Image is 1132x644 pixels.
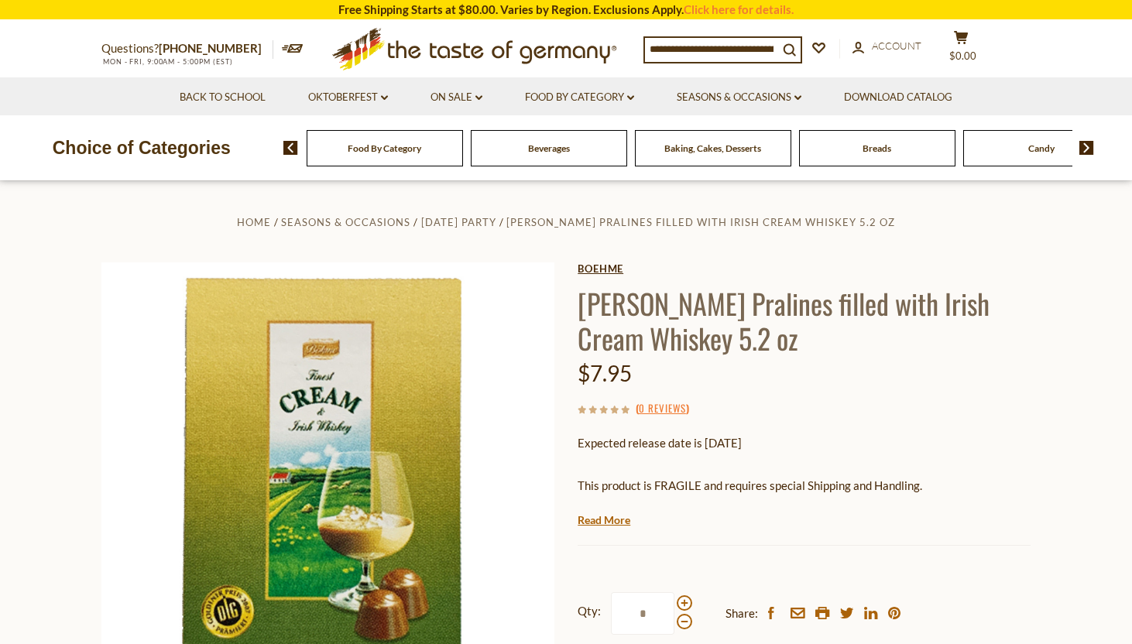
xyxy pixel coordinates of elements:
[664,142,761,154] a: Baking, Cakes, Desserts
[639,400,686,417] a: 0 Reviews
[578,360,632,386] span: $7.95
[872,39,921,52] span: Account
[283,141,298,155] img: previous arrow
[938,30,984,69] button: $0.00
[592,507,1031,526] li: We will ship this product in heat-protective, cushioned packaging and ice during warm weather mon...
[863,142,891,154] a: Breads
[578,286,1031,355] h1: [PERSON_NAME] Pralines filled with Irish Cream Whiskey 5.2 oz
[578,476,1031,495] p: This product is FRAGILE and requires special Shipping and Handling.
[308,89,388,106] a: Oktoberfest
[852,38,921,55] a: Account
[684,2,794,16] a: Click here for details.
[1028,142,1055,154] a: Candy
[431,89,482,106] a: On Sale
[611,592,674,635] input: Qty:
[281,216,410,228] a: Seasons & Occasions
[506,216,895,228] a: [PERSON_NAME] Pralines filled with Irish Cream Whiskey 5.2 oz
[578,433,1031,453] p: Expected release date is [DATE]
[677,89,801,106] a: Seasons & Occasions
[525,89,634,106] a: Food By Category
[844,89,952,106] a: Download Catalog
[949,50,976,62] span: $0.00
[101,39,273,59] p: Questions?
[101,57,233,66] span: MON - FRI, 9:00AM - 5:00PM (EST)
[348,142,421,154] a: Food By Category
[1079,141,1094,155] img: next arrow
[237,216,271,228] a: Home
[578,601,601,621] strong: Qty:
[421,216,496,228] a: [DATE] Party
[578,512,630,528] a: Read More
[528,142,570,154] a: Beverages
[726,604,758,623] span: Share:
[180,89,266,106] a: Back to School
[159,41,262,55] a: [PHONE_NUMBER]
[578,262,1031,275] a: Boehme
[636,400,689,416] span: ( )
